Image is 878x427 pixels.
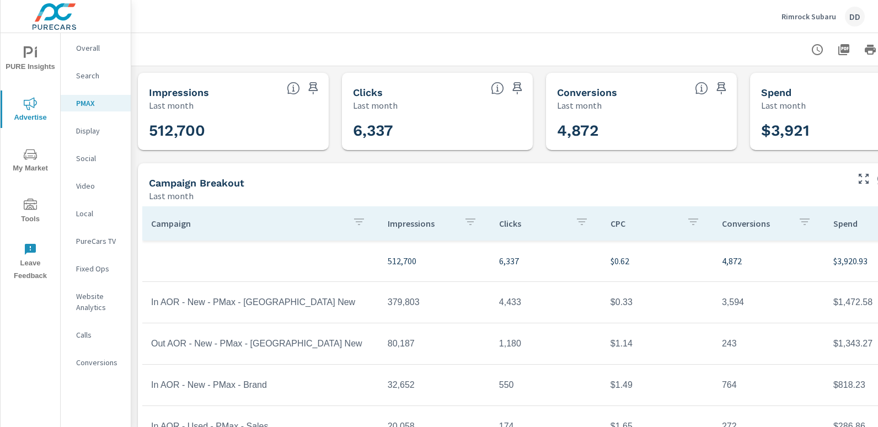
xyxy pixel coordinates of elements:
[76,153,122,164] p: Social
[4,46,57,73] span: PURE Insights
[379,371,490,399] td: 32,652
[379,289,490,316] td: 379,803
[76,357,122,368] p: Conversions
[557,121,726,140] h3: 4,872
[142,289,379,316] td: In AOR - New - PMax - [GEOGRAPHIC_DATA] New
[602,330,713,357] td: $1.14
[76,98,122,109] p: PMAX
[61,327,131,343] div: Calls
[508,79,526,97] span: Save this to your personalized report
[490,371,602,399] td: 550
[781,12,836,22] p: Rimrock Subaru
[76,42,122,54] p: Overall
[142,330,379,357] td: Out AOR - New - PMax - [GEOGRAPHIC_DATA] New
[61,122,131,139] div: Display
[611,218,678,229] p: CPC
[287,82,300,95] span: The number of times an ad was shown on your behalf.
[1,33,60,287] div: nav menu
[722,218,789,229] p: Conversions
[761,99,806,112] p: Last month
[149,99,194,112] p: Last month
[76,180,122,191] p: Video
[76,70,122,81] p: Search
[61,95,131,111] div: PMAX
[76,208,122,219] p: Local
[4,97,57,124] span: Advertise
[353,121,522,140] h3: 6,337
[76,236,122,247] p: PureCars TV
[695,82,708,95] span: Total Conversions include Actions, Leads and Unmapped.
[149,177,244,189] h5: Campaign Breakout
[557,87,617,98] h5: Conversions
[151,218,344,229] p: Campaign
[499,254,593,268] p: 6,337
[761,87,791,98] h5: Spend
[602,289,713,316] td: $0.33
[722,254,816,268] p: 4,872
[76,291,122,313] p: Website Analytics
[611,254,704,268] p: $0.62
[61,205,131,222] div: Local
[557,99,602,112] p: Last month
[602,371,713,399] td: $1.49
[713,289,825,316] td: 3,594
[490,330,602,357] td: 1,180
[4,243,57,282] span: Leave Feedback
[490,289,602,316] td: 4,433
[149,87,209,98] h5: Impressions
[149,189,194,202] p: Last month
[61,288,131,316] div: Website Analytics
[61,233,131,249] div: PureCars TV
[61,40,131,56] div: Overall
[379,330,490,357] td: 80,187
[61,354,131,371] div: Conversions
[61,178,131,194] div: Video
[76,263,122,274] p: Fixed Ops
[353,87,383,98] h5: Clicks
[491,82,504,95] span: The number of times an ad was clicked by a consumer.
[388,254,481,268] p: 512,700
[4,148,57,175] span: My Market
[61,67,131,84] div: Search
[833,39,855,61] button: "Export Report to PDF"
[845,7,865,26] div: DD
[304,79,322,97] span: Save this to your personalized report
[855,170,872,188] button: Make Fullscreen
[388,218,455,229] p: Impressions
[142,371,379,399] td: In AOR - New - PMax - Brand
[61,260,131,277] div: Fixed Ops
[149,121,318,140] h3: 512,700
[499,218,566,229] p: Clicks
[713,330,825,357] td: 243
[76,125,122,136] p: Display
[353,99,398,112] p: Last month
[713,371,825,399] td: 764
[61,150,131,167] div: Social
[4,199,57,226] span: Tools
[713,79,730,97] span: Save this to your personalized report
[76,329,122,340] p: Calls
